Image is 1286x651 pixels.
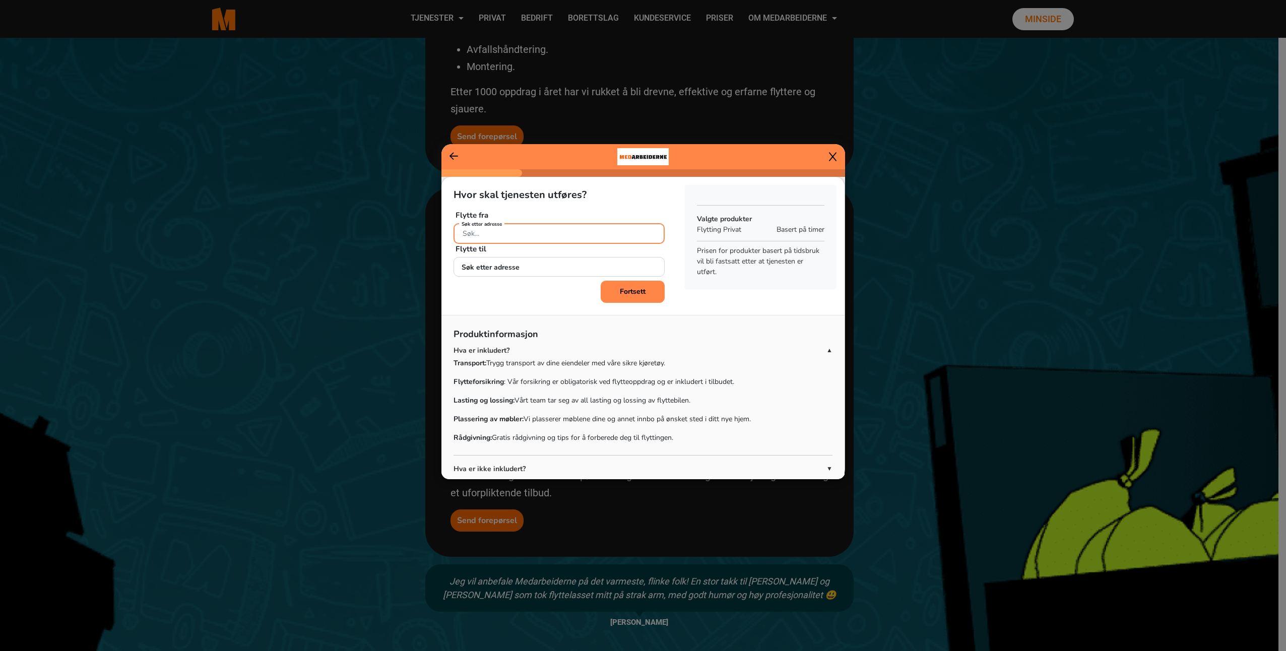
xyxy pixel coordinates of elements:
b: Fortsett [620,287,646,296]
p: Hva er ikke inkludert? [454,464,826,474]
p: Vårt team tar seg av all lasting og lossing av flyttebilen. [454,395,832,406]
p: Flytting Privat [697,224,771,235]
p: Prisen for produkter basert på tidsbruk vil bli fastsatt etter at tjenesten er utført. [697,245,824,277]
span: ▼ [826,464,832,473]
b: Flytte til [456,244,486,254]
p: Trygg transport av dine eiendeler med våre sikre kjøretøy. [454,358,832,368]
strong: Plassering av møbler: [454,414,524,424]
p: Gratis rådgivning og tips for å forberede deg til flyttingen. [454,432,832,443]
span: Basert på timer [777,224,824,235]
button: Fortsett [601,281,665,303]
p: Produktinformasjon [454,328,832,345]
strong: Flytteforsikring [454,377,504,386]
strong: Rådgivning: [454,433,492,442]
strong: Transport: [454,358,486,368]
strong: Lasting og lossing: [454,396,515,405]
p: Vi plasserer møblene dine og annet innbo på ønsket sted i ditt nye hjem. [454,414,832,424]
b: Flytte fra [456,210,488,220]
p: : Vår forsikring er obligatorisk ved flytteoppdrag og er inkludert i tilbudet. [454,376,832,387]
input: Søk... [454,223,665,244]
img: bacdd172-0455-430b-bf8f-cf411a8648e0 [617,144,669,169]
label: Søk etter adresse [459,220,504,228]
input: Søk... [454,257,665,277]
h5: Hvor skal tjenesten utføres? [454,189,665,201]
b: Valgte produkter [697,214,752,224]
span: ▲ [826,346,832,355]
p: Hva er inkludert? [454,345,826,356]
